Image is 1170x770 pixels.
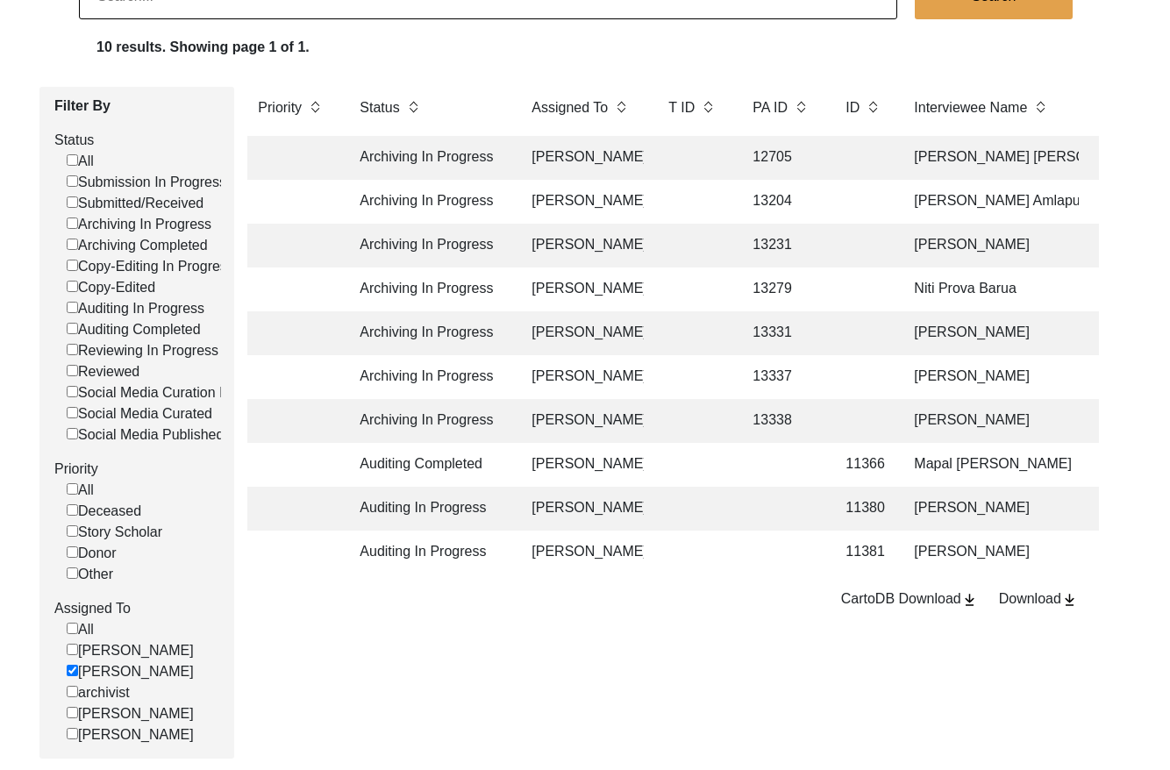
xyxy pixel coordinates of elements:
[67,382,291,403] label: Social Media Curation In Progress
[521,443,644,487] td: [PERSON_NAME]
[835,443,889,487] td: 11366
[309,97,321,117] img: sort-button.png
[349,267,507,311] td: Archiving In Progress
[67,707,78,718] input: [PERSON_NAME]
[349,136,507,180] td: Archiving In Progress
[867,97,879,117] img: sort-button.png
[615,97,627,117] img: sort-button.png
[742,180,821,224] td: 13204
[67,543,117,564] label: Donor
[67,175,78,187] input: Submission In Progress
[67,323,78,334] input: Auditing Completed
[349,531,507,574] td: Auditing In Progress
[67,407,78,418] input: Social Media Curated
[67,728,78,739] input: [PERSON_NAME]
[67,682,130,703] label: archivist
[753,97,788,118] label: PA ID
[67,340,218,361] label: Reviewing In Progress
[742,267,821,311] td: 13279
[67,661,194,682] label: [PERSON_NAME]
[841,588,978,610] div: CartoDB Download
[67,424,224,446] label: Social Media Published
[67,623,78,634] input: All
[67,302,78,313] input: Auditing In Progress
[67,361,139,382] label: Reviewed
[349,311,507,355] td: Archiving In Progress
[258,97,302,118] label: Priority
[521,267,644,311] td: [PERSON_NAME]
[903,399,1079,443] td: [PERSON_NAME]
[54,459,221,480] label: Priority
[67,239,78,250] input: Archiving Completed
[67,504,78,516] input: Deceased
[67,298,204,319] label: Auditing In Progress
[67,546,78,558] input: Donor
[67,686,78,697] input: archivist
[54,96,221,117] label: Filter By
[407,97,419,117] img: sort-button.png
[67,277,155,298] label: Copy-Edited
[999,588,1078,610] div: Download
[349,443,507,487] td: Auditing Completed
[903,355,1079,399] td: [PERSON_NAME]
[67,235,208,256] label: Archiving Completed
[903,487,1079,531] td: [PERSON_NAME]
[96,37,310,58] label: 10 results. Showing page 1 of 1.
[914,97,1027,118] label: Interviewee Name
[835,487,889,531] td: 11380
[67,567,78,579] input: Other
[742,136,821,180] td: 12705
[903,180,1079,224] td: [PERSON_NAME] Amlapuri
[67,386,78,397] input: Social Media Curation In Progress
[67,344,78,355] input: Reviewing In Progress
[67,281,78,292] input: Copy-Edited
[742,399,821,443] td: 13338
[67,665,78,676] input: [PERSON_NAME]
[1034,97,1046,117] img: sort-button.png
[67,193,203,214] label: Submitted/Received
[67,724,194,745] label: [PERSON_NAME]
[903,531,1079,574] td: [PERSON_NAME]
[835,531,889,574] td: 11381
[521,311,644,355] td: [PERSON_NAME]
[67,172,226,193] label: Submission In Progress
[961,592,978,608] img: download-button.png
[67,217,78,229] input: Archiving In Progress
[67,483,78,495] input: All
[903,311,1079,355] td: [PERSON_NAME]
[67,154,78,166] input: All
[349,224,507,267] td: Archiving In Progress
[360,97,399,118] label: Status
[67,196,78,208] input: Submitted/Received
[521,180,644,224] td: [PERSON_NAME]
[903,224,1079,267] td: [PERSON_NAME]
[67,480,94,501] label: All
[67,501,141,522] label: Deceased
[67,525,78,537] input: Story Scholar
[742,224,821,267] td: 13231
[1061,592,1078,608] img: download-button.png
[67,214,211,235] label: Archiving In Progress
[349,399,507,443] td: Archiving In Progress
[521,399,644,443] td: [PERSON_NAME]
[349,180,507,224] td: Archiving In Progress
[903,136,1079,180] td: [PERSON_NAME] [PERSON_NAME]
[521,224,644,267] td: [PERSON_NAME]
[67,428,78,439] input: Social Media Published
[67,644,78,655] input: [PERSON_NAME]
[54,130,221,151] label: Status
[742,311,821,355] td: 13331
[67,564,113,585] label: Other
[67,256,234,277] label: Copy-Editing In Progress
[903,267,1079,311] td: Niti Prova Barua
[67,260,78,271] input: Copy-Editing In Progress
[349,355,507,399] td: Archiving In Progress
[702,97,714,117] img: sort-button.png
[521,136,644,180] td: [PERSON_NAME]
[54,598,221,619] label: Assigned To
[67,319,201,340] label: Auditing Completed
[521,531,644,574] td: [PERSON_NAME]
[67,403,212,424] label: Social Media Curated
[531,97,608,118] label: Assigned To
[668,97,695,118] label: T ID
